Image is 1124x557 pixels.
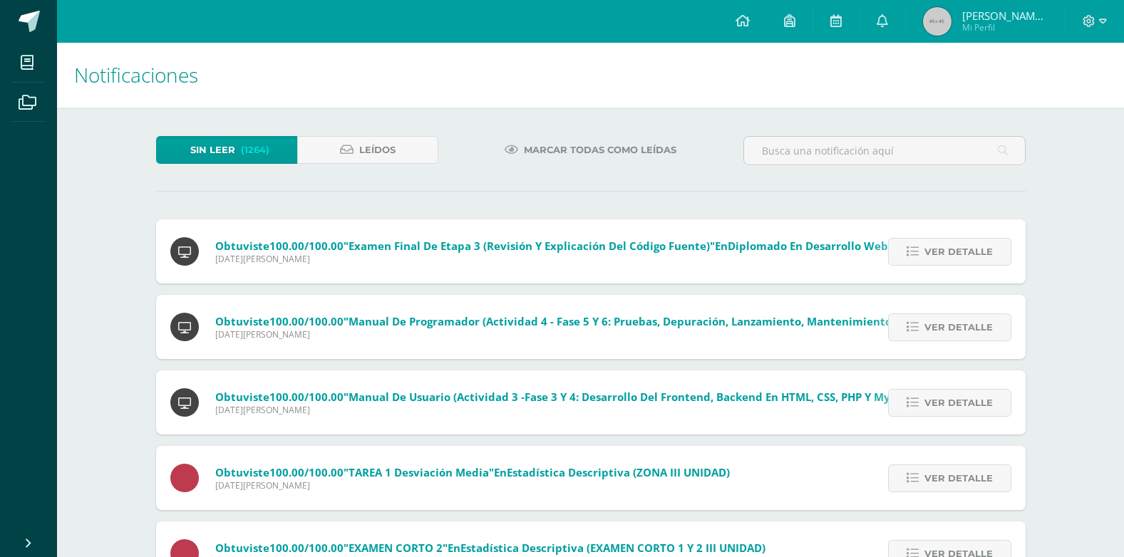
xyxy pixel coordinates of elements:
span: "Examen Final de Etapa 3 (Revisión y Explicación del Código Fuente)" [344,239,715,253]
a: Leídos [297,136,438,164]
span: Obtuviste en [215,465,730,479]
img: 45x45 [923,7,952,36]
a: Sin leer(1264) [156,136,297,164]
span: Marcar todas como leídas [524,137,676,163]
span: 100.00/100.00 [269,541,344,555]
span: Sin leer [190,137,235,163]
span: "Manual de Programador (Actividad 4 - Fase 5 y 6: Pruebas, Depuración, Lanzamiento, Mantenimiento... [344,314,955,328]
span: Ver detalle [924,314,993,340]
span: (1264) [241,137,269,163]
span: [DATE][PERSON_NAME] [215,253,1026,265]
span: Obtuviste en [215,239,1026,253]
span: 100.00/100.00 [269,390,344,404]
span: 100.00/100.00 [269,314,344,328]
span: "Manual de Usuario (Actividad 3 -Fase 3 y 4: Desarrollo del Frontend, Backend en HTML, CSS, PHP y... [344,390,919,404]
span: 100.00/100.00 [269,239,344,253]
span: [DATE][PERSON_NAME] [215,479,730,491]
span: Diplomado en Desarrollo Web (Evaluación de Bimestre) [728,239,1026,253]
span: Leídos [359,137,396,163]
span: Mi Perfil [962,21,1048,33]
span: Ver detalle [924,239,993,265]
span: "EXAMEN CORTO 2" [344,541,448,555]
span: Obtuviste en [215,541,765,555]
span: Estadística Descriptiva (ZONA III UNIDAD) [507,465,730,479]
span: Ver detalle [924,465,993,491]
span: [PERSON_NAME][GEOGRAPHIC_DATA] [962,9,1048,23]
span: Estadística Descriptiva (EXAMEN CORTO 1 Y 2 III UNIDAD) [460,541,765,555]
span: Notificaciones [74,61,198,88]
input: Busca una notificación aquí [744,137,1025,165]
span: Ver detalle [924,390,993,416]
span: 100.00/100.00 [269,465,344,479]
a: Marcar todas como leídas [487,136,694,164]
span: "TAREA 1 Desviación media" [344,465,494,479]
